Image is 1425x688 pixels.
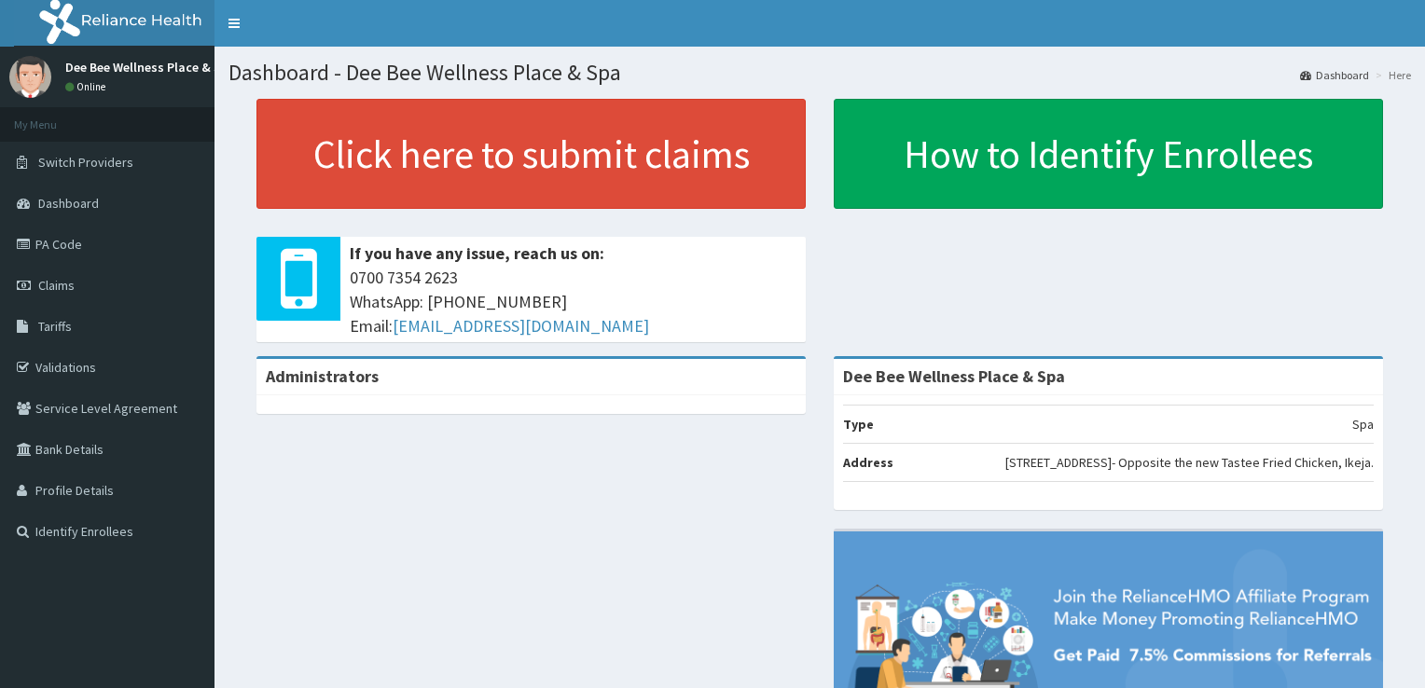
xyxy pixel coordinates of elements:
[38,277,75,294] span: Claims
[1352,415,1374,433] p: Spa
[843,416,874,433] b: Type
[38,154,133,171] span: Switch Providers
[843,454,893,471] b: Address
[65,80,110,93] a: Online
[38,318,72,335] span: Tariffs
[1005,453,1374,472] p: [STREET_ADDRESS]- Opposite the new Tastee Fried Chicken, Ikeja.
[65,61,236,74] p: Dee Bee Wellness Place & Spa
[228,61,1411,85] h1: Dashboard - Dee Bee Wellness Place & Spa
[843,365,1065,387] strong: Dee Bee Wellness Place & Spa
[393,315,649,337] a: [EMAIL_ADDRESS][DOMAIN_NAME]
[834,99,1383,209] a: How to Identify Enrollees
[9,56,51,98] img: User Image
[350,266,796,337] span: 0700 7354 2623 WhatsApp: [PHONE_NUMBER] Email:
[266,365,379,387] b: Administrators
[1371,67,1411,83] li: Here
[1300,67,1369,83] a: Dashboard
[256,99,806,209] a: Click here to submit claims
[350,242,604,264] b: If you have any issue, reach us on:
[38,195,99,212] span: Dashboard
